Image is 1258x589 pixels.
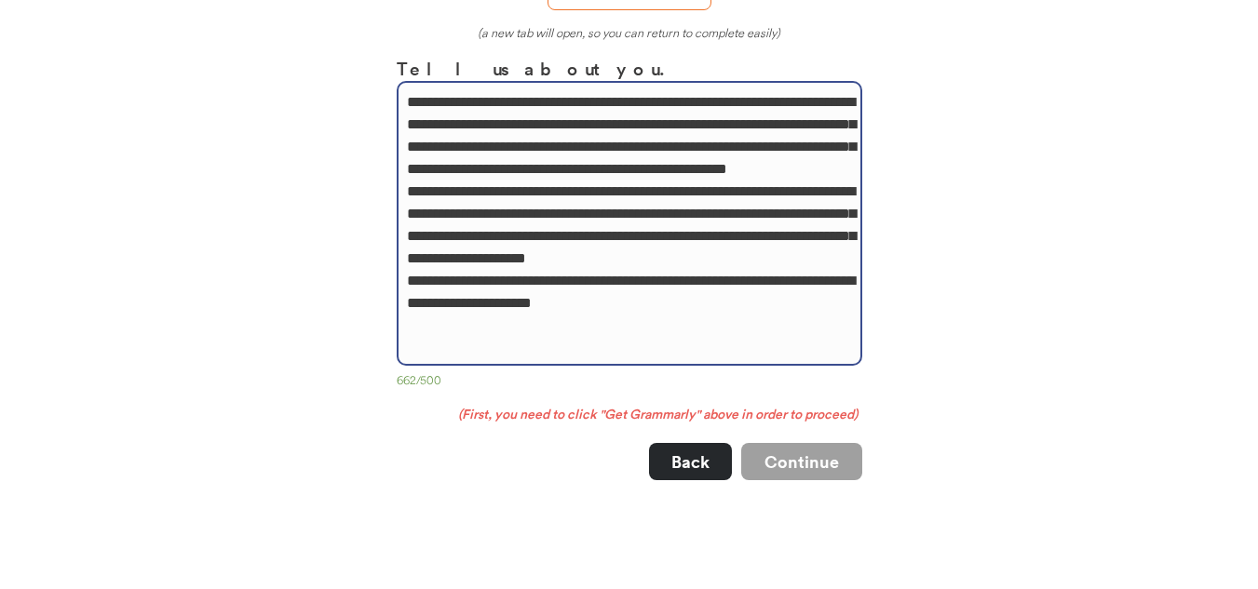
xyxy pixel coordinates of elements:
button: Back [649,443,732,480]
div: (First, you need to click "Get Grammarly" above in order to proceed) [397,406,862,424]
button: Continue [741,443,862,480]
em: (a new tab will open, so you can return to complete easily) [478,25,780,40]
div: 662/500 [397,373,862,392]
h3: Tell us about you. [397,55,862,82]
